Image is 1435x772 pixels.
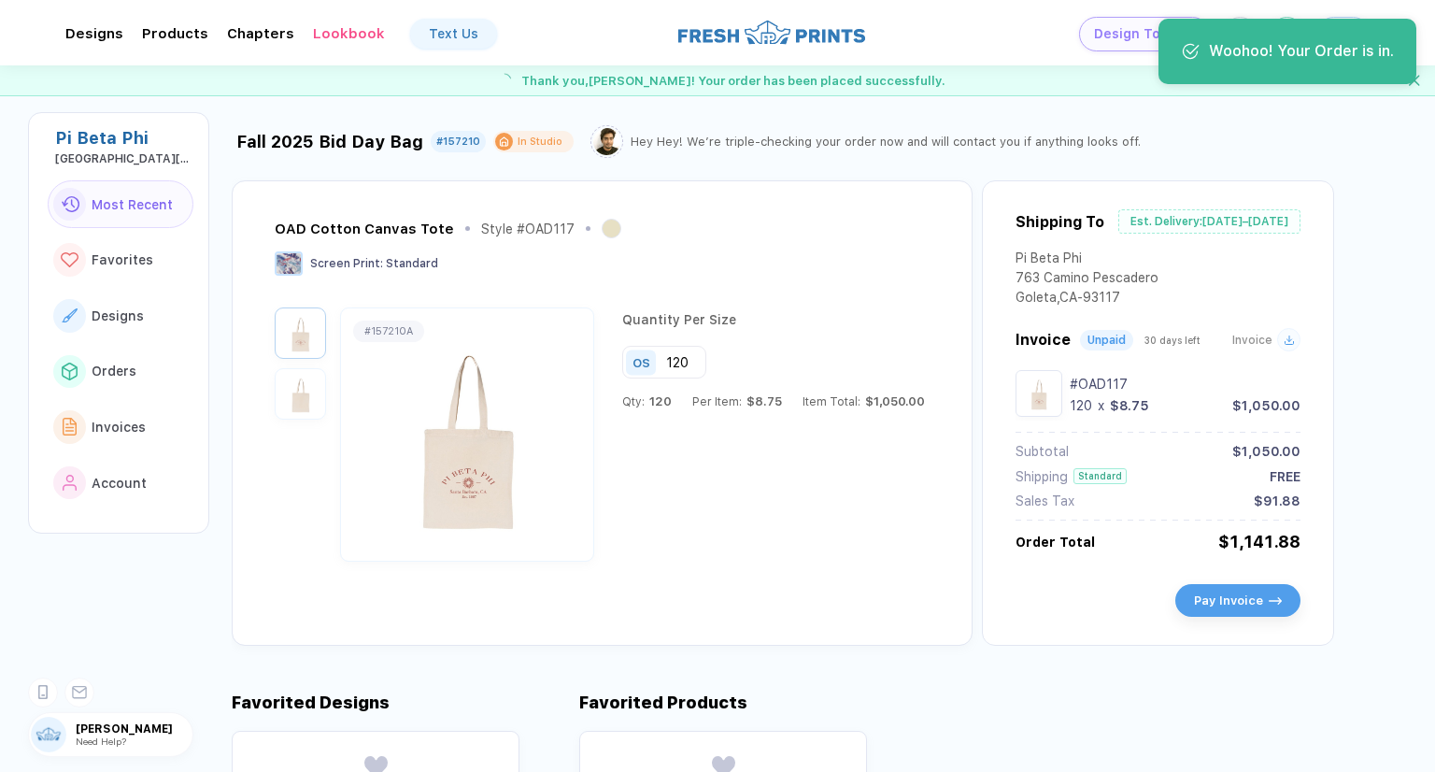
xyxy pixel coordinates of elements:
[481,222,575,236] div: Style # OAD117
[678,18,865,47] img: logo
[1144,335,1201,346] span: 30 days left
[313,25,385,42] div: Lookbook
[236,132,423,151] div: Fall 2025 Bid Day Bag
[31,717,66,752] img: user profile
[1269,597,1282,605] img: icon
[55,152,193,165] div: University of California: Santa Barbara
[48,348,193,396] button: link to iconOrders
[1070,398,1092,413] div: 120
[48,403,193,451] button: link to iconInvoices
[76,722,192,736] span: [PERSON_NAME]
[1175,584,1300,617] button: Pay Invoiceicon
[1209,41,1394,62] div: Woohoo! Your Order is in.
[279,373,321,415] img: 0b0d0846-f9c8-4c6f-b7b3-4e4128acfbc9_nt_back_1756935600262.jpg
[1016,444,1069,459] div: Subtotal
[1016,290,1158,309] div: Goleta , CA - 93117
[521,74,945,88] span: Thank you, [PERSON_NAME] ! Your order has been placed successfully.
[279,312,321,354] img: 0b0d0846-f9c8-4c6f-b7b3-4e4128acfbc9_nt_front_1756935600260.jpg
[1094,26,1172,42] span: Design Tool
[518,135,562,149] div: In Studio
[692,394,782,408] div: Per Item:
[310,257,383,270] span: Screen Print :
[1218,532,1300,551] div: $1,141.88
[275,251,303,276] img: Screen Print
[55,128,193,148] div: Pi Beta Phi
[410,19,497,49] a: Text Us
[1020,375,1058,412] img: 0b0d0846-f9c8-4c6f-b7b3-4e4128acfbc9_nt_front_1756935600260.jpg
[1070,377,1300,392] div: #OAD117
[1016,493,1074,508] div: Sales Tax
[1118,209,1300,234] div: Est. Delivery: [DATE]–[DATE]
[61,252,78,268] img: link to icon
[92,420,146,435] span: Invoices
[346,325,589,544] img: 0b0d0846-f9c8-4c6f-b7b3-4e4128acfbc9_nt_front_1756935600260.jpg
[275,221,454,237] div: OAD Cotton Canvas Tote
[48,180,193,229] button: link to iconMost Recent
[1073,468,1127,484] div: Standard
[742,394,782,408] span: $8.75
[860,394,925,408] span: $1,050.00
[92,476,147,491] span: Account
[1016,469,1068,484] div: Shipping
[631,135,1141,149] div: Hey Hey! We’re triple-checking your order now and will contact you if anything looks off.
[65,25,123,42] div: DesignsToggle dropdown menu
[364,325,413,337] div: # 157210A
[579,693,747,712] div: Favorited Products
[622,312,925,346] div: Quantity Per Size
[436,136,480,148] div: #157210
[1270,469,1300,484] div: FREE
[48,236,193,284] button: link to iconFavorites
[1087,334,1126,347] div: Unpaid
[92,197,173,212] span: Most Recent
[1079,17,1210,51] button: Design Toolicon
[63,418,78,436] img: link to icon
[1232,444,1300,459] div: $1,050.00
[1096,398,1106,413] div: x
[92,252,153,267] span: Favorites
[62,308,78,322] img: link to icon
[92,364,136,379] span: Orders
[76,736,126,747] span: Need Help?
[622,394,672,408] div: Qty:
[1016,535,1095,550] div: Order Total
[232,693,390,712] div: Favorited Designs
[142,25,208,42] div: ProductsToggle dropdown menu
[645,394,672,408] span: 120
[1110,398,1149,413] div: $8.75
[48,292,193,340] button: link to iconDesigns
[227,25,294,42] div: ChaptersToggle dropdown menu chapters
[92,308,144,323] span: Designs
[1016,250,1158,270] div: Pi Beta Phi
[61,196,79,212] img: link to icon
[1232,398,1300,413] div: $1,050.00
[63,475,78,492] img: link to icon
[62,363,78,379] img: link to icon
[490,65,519,95] img: success gif
[386,257,438,270] span: Standard
[1016,270,1158,290] div: 763 Camino Pescadero
[1232,334,1272,347] span: Invoice
[632,355,650,369] div: OS
[593,128,620,155] img: Tariq.png
[48,459,193,508] button: link to iconAccount
[429,26,478,41] div: Text Us
[1254,493,1300,508] div: $91.88
[803,394,925,408] div: Item Total:
[1194,593,1263,608] span: Pay Invoice
[1016,331,1071,349] span: Invoice
[1016,213,1104,231] div: Shipping To
[313,25,385,42] div: LookbookToggle dropdown menu chapters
